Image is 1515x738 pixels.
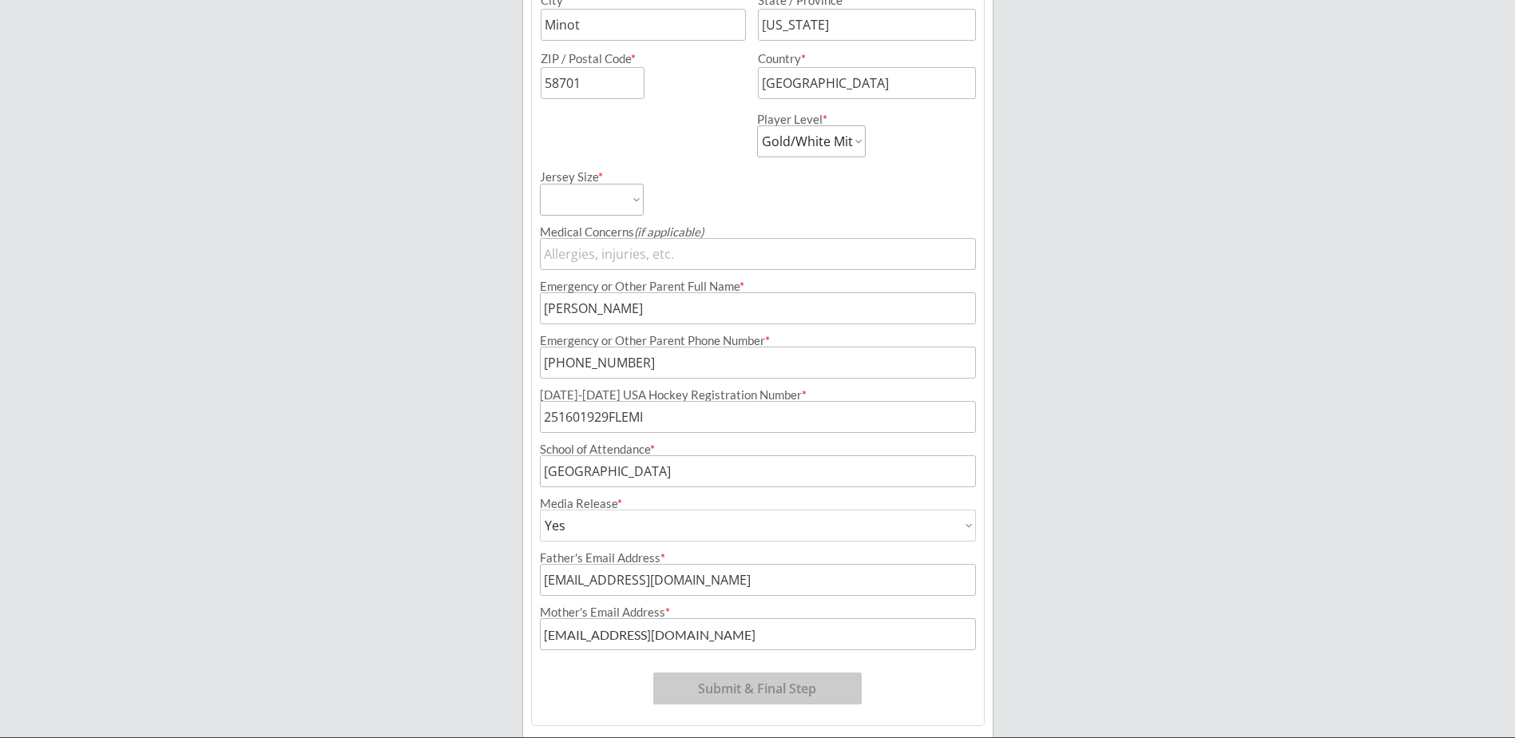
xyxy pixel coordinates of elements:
[541,53,744,65] div: ZIP / Postal Code
[540,226,976,238] div: Medical Concerns
[757,113,866,125] div: Player Level
[758,53,957,65] div: Country
[540,498,976,510] div: Media Release
[653,673,862,704] button: Submit & Final Step
[634,224,704,239] em: (if applicable)
[540,238,976,270] input: Allergies, injuries, etc.
[540,335,976,347] div: Emergency or Other Parent Phone Number
[540,280,976,292] div: Emergency or Other Parent Full Name
[540,389,976,401] div: [DATE]-[DATE] USA Hockey Registration Number
[540,171,622,183] div: Jersey Size
[540,606,976,618] div: Mother's Email Address
[540,552,976,564] div: Father's Email Address
[540,443,976,455] div: School of Attendance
